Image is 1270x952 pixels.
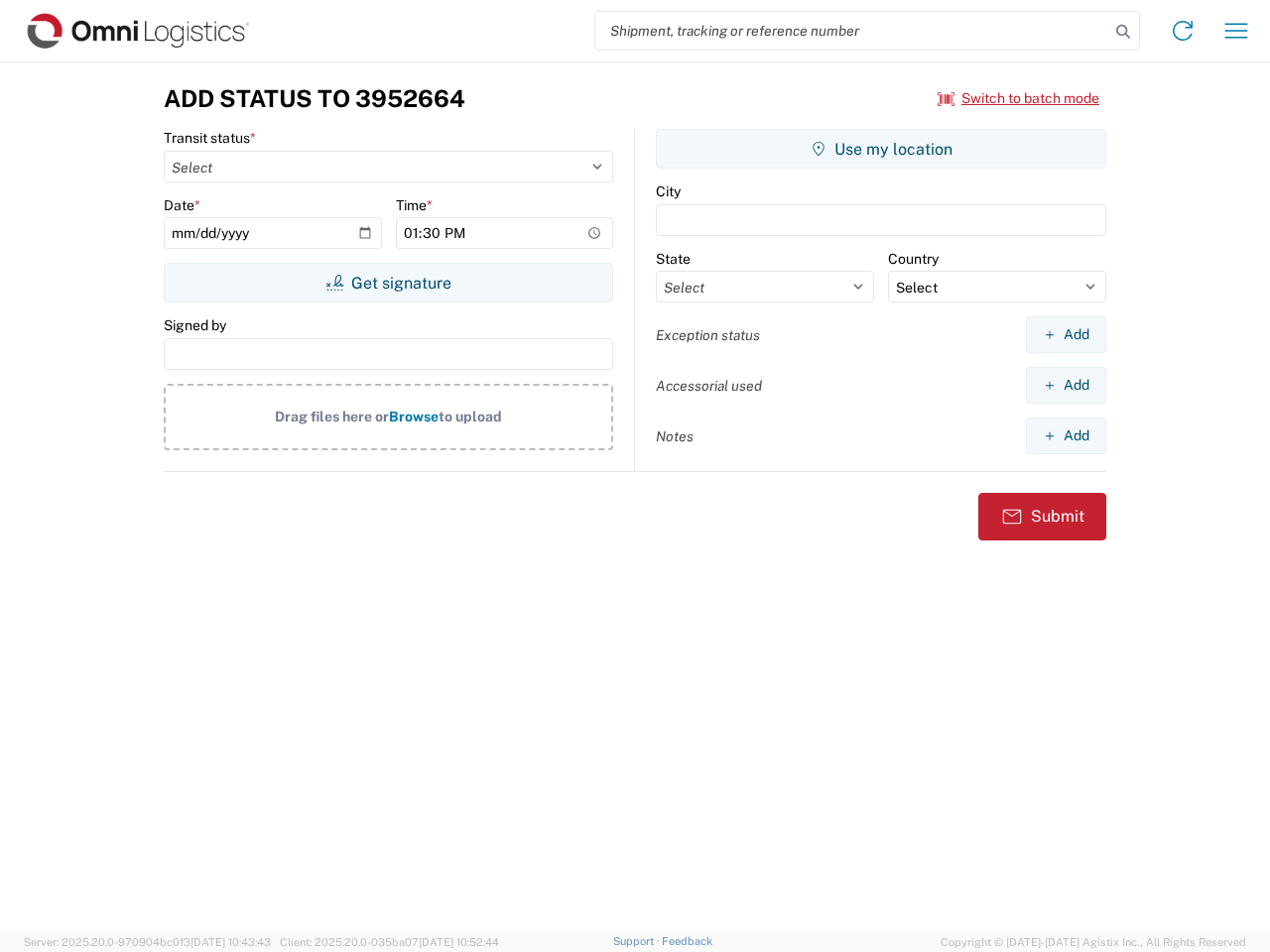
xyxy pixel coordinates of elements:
[595,12,1109,50] input: Shipment, tracking or reference number
[978,493,1106,540] button: Submit
[164,196,200,214] label: Date
[656,250,691,268] label: State
[419,936,499,948] span: [DATE] 10:52:44
[24,936,271,948] span: Server: 2025.20.0-970904bc0f3
[389,409,439,424] span: Browse
[656,129,1106,169] button: Use my location
[662,935,712,947] a: Feedback
[275,409,389,424] span: Drag files here or
[656,377,762,395] label: Accessorial used
[190,936,271,948] span: [DATE] 10:43:43
[164,316,226,334] label: Signed by
[888,250,939,268] label: Country
[1026,417,1106,454] button: Add
[280,936,499,948] span: Client: 2025.20.0-035ba07
[656,182,681,200] label: City
[1026,367,1106,404] button: Add
[164,263,613,302] button: Get signature
[656,326,760,344] label: Exception status
[1026,316,1106,353] button: Add
[396,196,433,214] label: Time
[164,129,256,147] label: Transit status
[656,427,694,445] label: Notes
[941,933,1246,951] span: Copyright © [DATE]-[DATE] Agistix Inc., All Rights Reserved
[164,84,465,113] h3: Add Status to 3952664
[439,409,502,424] span: to upload
[938,82,1099,115] button: Switch to batch mode
[613,935,663,947] a: Support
